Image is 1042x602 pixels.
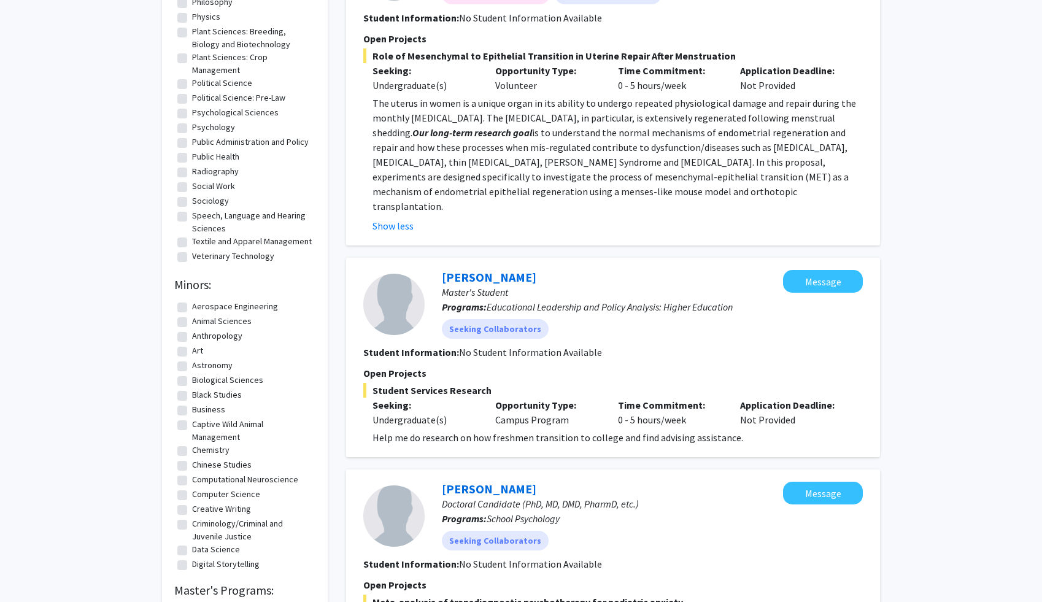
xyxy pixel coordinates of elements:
[372,412,477,427] div: Undergraduate(s)
[487,512,560,525] span: School Psychology
[363,12,459,24] b: Student Information:
[731,398,854,427] div: Not Provided
[192,121,235,134] label: Psychology
[192,300,278,313] label: Aerospace Engineering
[192,359,233,372] label: Astronomy
[442,301,487,313] b: Programs:
[412,126,532,139] em: Our long-term research goal
[192,150,239,163] label: Public Health
[618,63,722,78] p: Time Commitment:
[192,344,203,357] label: Art
[486,63,609,93] div: Volunteer
[442,512,487,525] b: Programs:
[363,346,459,358] b: Student Information:
[192,573,232,585] label: Economics
[363,383,863,398] span: Student Services Research
[192,374,263,387] label: Biological Sciences
[442,319,549,339] mat-chip: Seeking Collaborators
[192,403,225,416] label: Business
[609,63,731,93] div: 0 - 5 hours/week
[740,398,844,412] p: Application Deadline:
[372,96,863,214] p: The uterus in women is a unique organ in its ability to undergo repeated physiological damage and...
[486,398,609,427] div: Campus Program
[174,277,315,292] h2: Minors:
[192,10,220,23] label: Physics
[372,63,477,78] p: Seeking:
[192,444,230,457] label: Chemistry
[363,48,863,63] span: Role of Mesenchymal to Epithelial Transition in Uterine Repair After Menstruation
[618,398,722,412] p: Time Commitment:
[495,398,600,412] p: Opportunity Type:
[192,418,312,444] label: Captive Wild Animal Management
[442,481,536,496] a: [PERSON_NAME]
[372,430,863,445] p: Help me do research on how freshmen transition to college and find advising assistance.
[783,270,863,293] button: Message Evan White
[459,12,602,24] span: No Student Information Available
[372,78,477,93] div: Undergraduate(s)
[192,315,252,328] label: Animal Sciences
[192,209,312,235] label: Speech, Language and Hearing Sciences
[192,25,312,51] label: Plant Sciences: Breeding, Biology and Biotechnology
[192,235,312,248] label: Textile and Apparel Management
[192,473,298,486] label: Computational Neuroscience
[192,503,251,515] label: Creative Writing
[372,398,477,412] p: Seeking:
[192,91,285,104] label: Political Science: Pre-Law
[192,51,312,77] label: Plant Sciences: Crop Management
[487,301,733,313] span: Educational Leadership and Policy Analysis: Higher Education
[192,558,260,571] label: Digital Storytelling
[192,330,242,342] label: Anthropology
[174,583,315,598] h2: Master's Programs:
[459,346,602,358] span: No Student Information Available
[363,579,426,591] span: Open Projects
[192,180,235,193] label: Social Work
[442,531,549,550] mat-chip: Seeking Collaborators
[192,388,242,401] label: Black Studies
[442,498,639,510] span: Doctoral Candidate (PhD, MD, DMD, PharmD, etc.)
[783,482,863,504] button: Message Sawyer Harmon
[363,33,426,45] span: Open Projects
[192,106,279,119] label: Psychological Sciences
[442,286,508,298] span: Master's Student
[372,218,414,233] button: Show less
[192,543,240,556] label: Data Science
[495,63,600,78] p: Opportunity Type:
[192,77,252,90] label: Political Science
[192,517,312,543] label: Criminology/Criminal and Juvenile Justice
[740,63,844,78] p: Application Deadline:
[192,136,309,149] label: Public Administration and Policy
[192,195,229,207] label: Sociology
[192,488,260,501] label: Computer Science
[192,250,274,263] label: Veterinary Technology
[363,367,426,379] span: Open Projects
[192,165,239,178] label: Radiography
[442,269,536,285] a: [PERSON_NAME]
[459,558,602,570] span: No Student Information Available
[9,547,52,593] iframe: Chat
[731,63,854,93] div: Not Provided
[363,558,459,570] b: Student Information:
[609,398,731,427] div: 0 - 5 hours/week
[192,458,252,471] label: Chinese Studies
